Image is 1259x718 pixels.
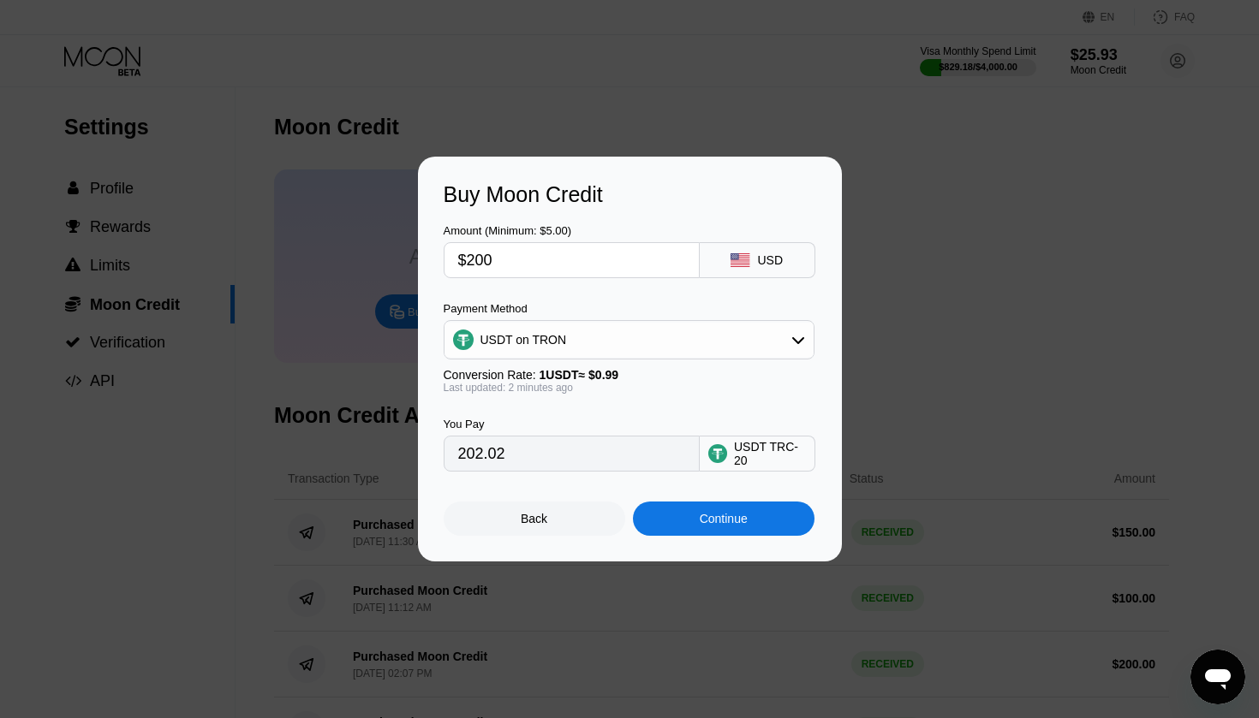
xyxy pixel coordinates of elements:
[444,182,816,207] div: Buy Moon Credit
[480,333,567,347] div: USDT on TRON
[444,224,700,237] div: Amount (Minimum: $5.00)
[700,512,748,525] div: Continue
[444,302,814,315] div: Payment Method
[521,512,547,525] div: Back
[445,323,814,357] div: USDT on TRON
[444,501,625,536] div: Back
[734,440,806,467] div: USDT TRC-20
[444,368,814,382] div: Conversion Rate:
[757,253,783,267] div: USD
[458,243,685,277] input: $0.00
[444,382,814,394] div: Last updated: 2 minutes ago
[540,368,619,382] span: 1 USDT ≈ $0.99
[1190,650,1245,704] iframe: Button to launch messaging window
[444,418,700,430] div: You Pay
[633,501,814,536] div: Continue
